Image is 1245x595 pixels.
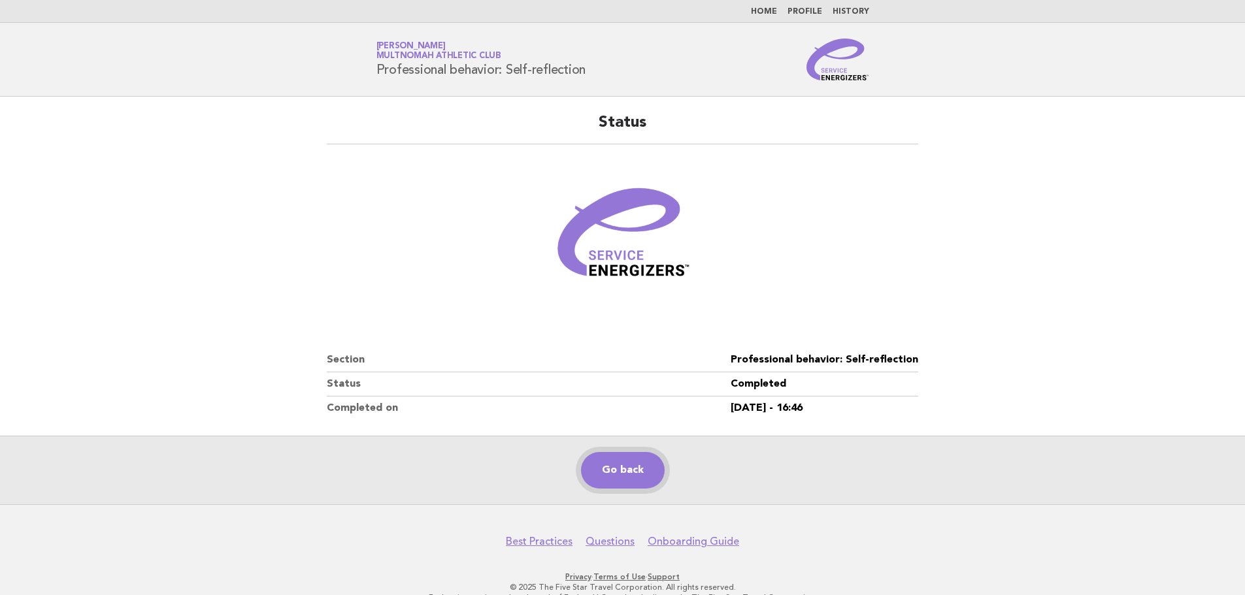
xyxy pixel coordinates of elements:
[376,42,586,76] h1: Professional behavior: Self-reflection
[648,572,680,581] a: Support
[327,396,731,420] dt: Completed on
[806,39,869,80] img: Service Energizers
[544,160,701,317] img: Verified
[581,452,665,489] a: Go back
[376,52,501,61] span: Multnomah Athletic Club
[731,396,918,420] dd: [DATE] - 16:46
[327,372,731,396] dt: Status
[327,112,918,144] h2: Status
[648,535,739,548] a: Onboarding Guide
[586,535,635,548] a: Questions
[731,348,918,372] dd: Professional behavior: Self-reflection
[731,372,918,396] dd: Completed
[223,571,1023,582] p: · ·
[593,572,646,581] a: Terms of Use
[327,348,731,372] dt: Section
[751,8,777,16] a: Home
[223,582,1023,592] p: © 2025 The Five Star Travel Corporation. All rights reserved.
[788,8,822,16] a: Profile
[833,8,869,16] a: History
[506,535,573,548] a: Best Practices
[565,572,591,581] a: Privacy
[376,42,501,60] a: [PERSON_NAME]Multnomah Athletic Club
